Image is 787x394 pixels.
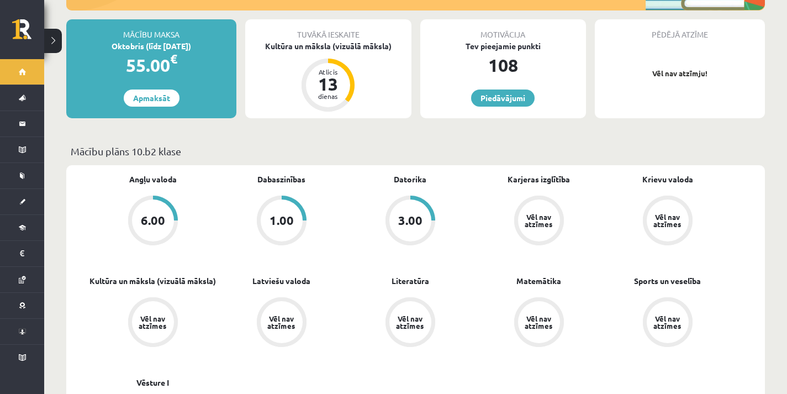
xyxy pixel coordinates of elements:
[398,214,422,227] div: 3.00
[12,19,44,47] a: Rīgas 1. Tālmācības vidusskola
[311,75,345,93] div: 13
[88,297,217,349] a: Vēl nav atzīmes
[136,377,169,388] a: Vēsture I
[652,213,683,228] div: Vēl nav atzīmes
[129,174,177,185] a: Angļu valoda
[420,19,586,40] div: Motivācija
[270,214,294,227] div: 1.00
[474,196,603,248] a: Vēl nav atzīmes
[595,19,765,40] div: Pēdējā atzīme
[217,196,346,248] a: 1.00
[634,275,701,287] a: Sports un veselība
[311,93,345,99] div: dienas
[508,174,570,185] a: Karjeras izglītība
[603,297,732,349] a: Vēl nav atzīmes
[245,40,411,52] div: Kultūra un māksla (vizuālā māksla)
[71,144,760,159] p: Mācību plāns 10.b2 klase
[346,297,474,349] a: Vēl nav atzīmes
[420,52,586,78] div: 108
[420,40,586,52] div: Tev pieejamie punkti
[516,275,561,287] a: Matemātika
[394,174,426,185] a: Datorika
[524,213,554,228] div: Vēl nav atzīmes
[170,51,177,67] span: €
[257,174,305,185] a: Dabaszinības
[346,196,474,248] a: 3.00
[252,275,310,287] a: Latviešu valoda
[245,40,411,113] a: Kultūra un māksla (vizuālā māksla) Atlicis 13 dienas
[66,52,236,78] div: 55.00
[66,40,236,52] div: Oktobris (līdz [DATE])
[392,275,429,287] a: Literatūra
[311,69,345,75] div: Atlicis
[88,196,217,248] a: 6.00
[474,297,603,349] a: Vēl nav atzīmes
[245,19,411,40] div: Tuvākā ieskaite
[395,315,426,329] div: Vēl nav atzīmes
[141,214,165,227] div: 6.00
[138,315,168,329] div: Vēl nav atzīmes
[124,90,179,107] a: Apmaksāt
[603,196,732,248] a: Vēl nav atzīmes
[600,68,759,79] p: Vēl nav atzīmju!
[217,297,346,349] a: Vēl nav atzīmes
[66,19,236,40] div: Mācību maksa
[524,315,554,329] div: Vēl nav atzīmes
[89,275,216,287] a: Kultūra un māksla (vizuālā māksla)
[471,90,535,107] a: Piedāvājumi
[266,315,297,329] div: Vēl nav atzīmes
[642,174,693,185] a: Krievu valoda
[652,315,683,329] div: Vēl nav atzīmes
